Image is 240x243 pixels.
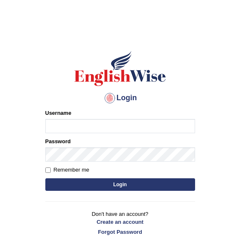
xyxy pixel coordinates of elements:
a: Create an account [45,218,195,226]
h4: Login [45,91,195,105]
input: Remember me [45,167,51,173]
a: Forgot Password [45,228,195,236]
label: Username [45,109,72,117]
label: Password [45,137,71,145]
p: Don't have an account? [45,210,195,236]
button: Login [45,178,195,191]
img: Logo of English Wise sign in for intelligent practice with AI [73,50,168,87]
label: Remember me [45,166,89,174]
